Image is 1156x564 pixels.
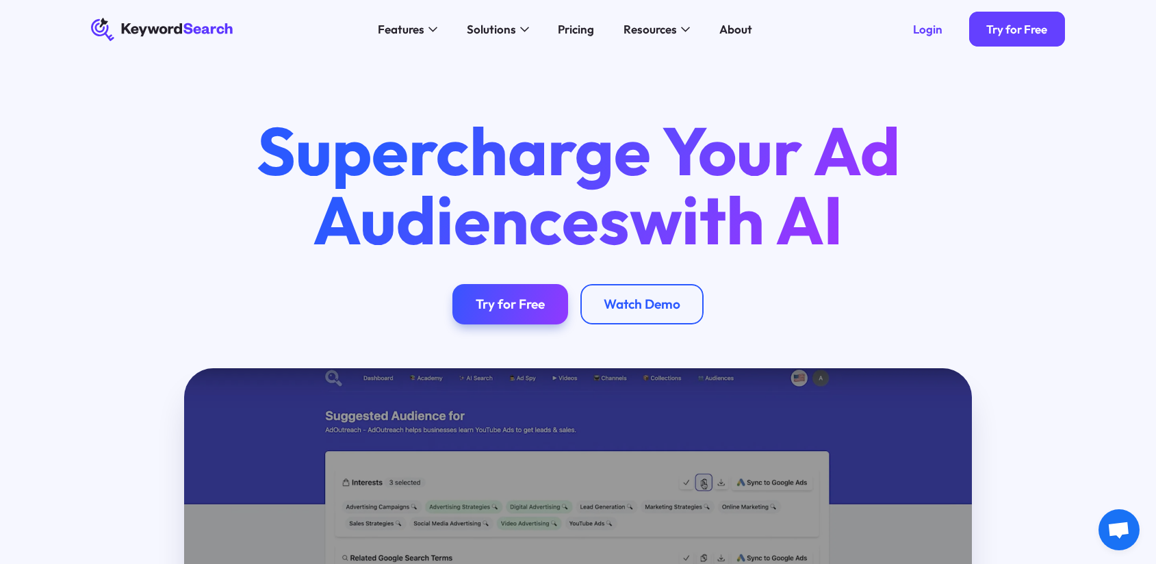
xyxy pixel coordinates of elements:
div: Features [378,21,424,38]
div: Login [913,22,942,36]
div: Solutions [467,21,516,38]
a: Pricing [550,18,604,41]
a: Try for Free [452,284,568,325]
div: Pricing [558,21,594,38]
a: Login [896,12,960,47]
h1: Supercharge Your Ad Audiences [228,116,927,255]
div: About [719,21,752,38]
div: Try for Free [986,22,1047,36]
span: with AI [630,177,843,261]
div: Resources [624,21,677,38]
a: Open chat [1099,509,1140,550]
a: About [710,18,761,41]
div: Try for Free [476,296,545,313]
div: Watch Demo [604,296,680,313]
a: Try for Free [969,12,1065,47]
